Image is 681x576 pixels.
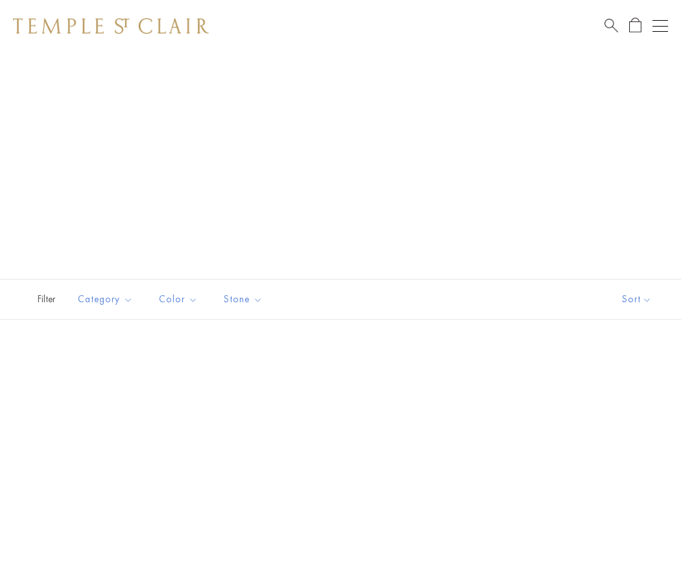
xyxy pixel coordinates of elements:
[217,291,272,307] span: Stone
[652,18,668,34] button: Open navigation
[149,285,208,314] button: Color
[152,291,208,307] span: Color
[13,18,209,34] img: Temple St. Clair
[214,285,272,314] button: Stone
[629,18,641,34] a: Open Shopping Bag
[604,18,618,34] a: Search
[68,285,143,314] button: Category
[71,291,143,307] span: Category
[593,280,681,319] button: Show sort by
